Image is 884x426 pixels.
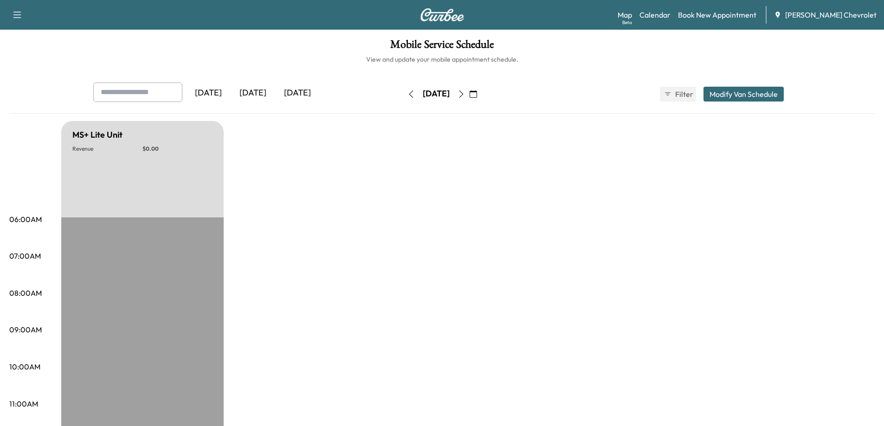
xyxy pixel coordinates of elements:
p: Revenue [72,145,142,153]
div: [DATE] [423,88,450,100]
div: [DATE] [275,83,320,104]
h1: Mobile Service Schedule [9,39,875,55]
button: Filter [660,87,696,102]
a: Book New Appointment [678,9,756,20]
p: $ 0.00 [142,145,213,153]
span: Filter [675,89,692,100]
div: [DATE] [231,83,275,104]
span: [PERSON_NAME] Chevrolet [785,9,877,20]
div: [DATE] [186,83,231,104]
a: Calendar [639,9,671,20]
div: Beta [622,19,632,26]
button: Modify Van Schedule [703,87,784,102]
p: 06:00AM [9,214,42,225]
p: 11:00AM [9,398,38,409]
a: MapBeta [618,9,632,20]
h5: MS+ Lite Unit [72,128,123,141]
h6: View and update your mobile appointment schedule. [9,55,875,64]
p: 09:00AM [9,324,42,335]
img: Curbee Logo [420,8,465,21]
p: 10:00AM [9,361,40,372]
p: 08:00AM [9,287,42,299]
p: 07:00AM [9,250,41,261]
